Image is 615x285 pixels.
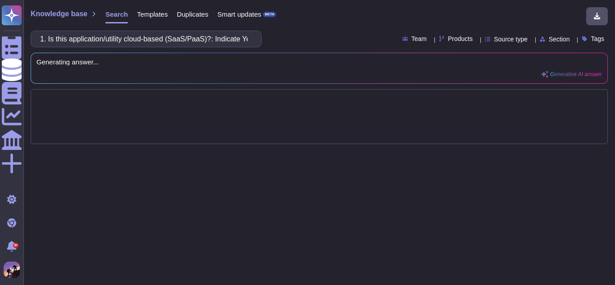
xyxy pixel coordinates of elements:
span: Section [549,36,570,42]
span: Tags [591,36,604,42]
button: user [2,260,26,280]
span: Products [448,36,473,42]
input: Search a question or template... [36,31,252,47]
span: Generating answer... [36,59,602,65]
div: 9+ [13,243,18,248]
span: Templates [137,11,167,18]
span: Duplicates [177,11,208,18]
span: Source type [494,36,528,42]
div: BETA [263,12,276,17]
span: Knowledge base [31,10,87,18]
span: Team [412,36,427,42]
span: Smart updates [217,11,262,18]
img: user [4,262,20,278]
span: Generative AI answer [550,72,602,77]
span: Search [105,11,128,18]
